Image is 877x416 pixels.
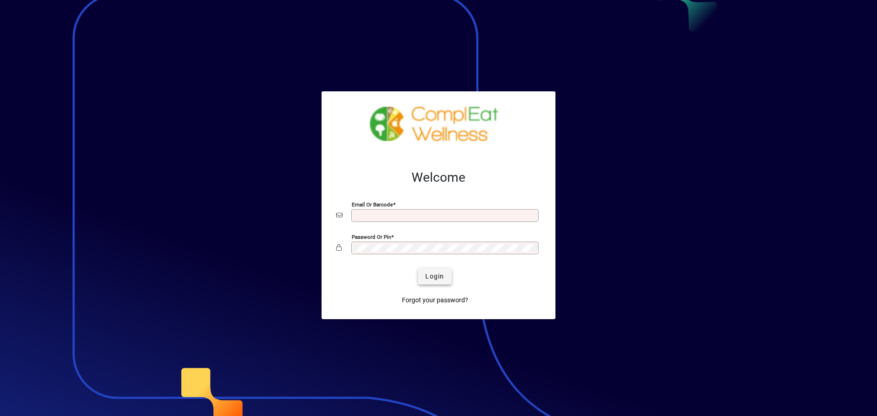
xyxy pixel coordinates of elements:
a: Forgot your password? [398,292,472,308]
button: Login [418,268,451,284]
span: Login [425,272,444,281]
h2: Welcome [336,170,541,185]
span: Forgot your password? [402,295,468,305]
mat-label: Email or Barcode [352,201,393,208]
mat-label: Password or Pin [352,234,391,240]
